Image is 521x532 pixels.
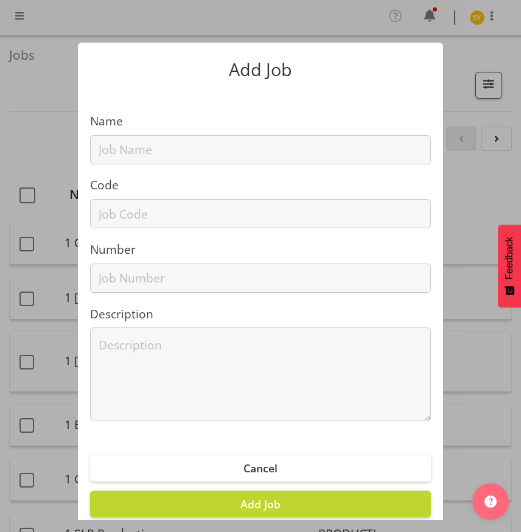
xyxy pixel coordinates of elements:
[243,461,278,475] span: Cancel
[90,61,431,79] p: Add Job
[484,495,497,508] img: help-xxl-2.png
[90,455,431,481] button: Cancel
[504,237,515,279] span: Feedback
[240,497,281,511] span: Add Job
[90,241,431,259] label: Number
[90,135,431,164] input: Job Name
[90,264,431,293] input: Job Number
[90,491,431,517] button: Add Job
[90,199,431,228] input: Job Code
[90,113,431,130] label: Name
[498,225,521,307] button: Feedback - Show survey
[90,306,431,323] label: Description
[90,177,431,194] label: Code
